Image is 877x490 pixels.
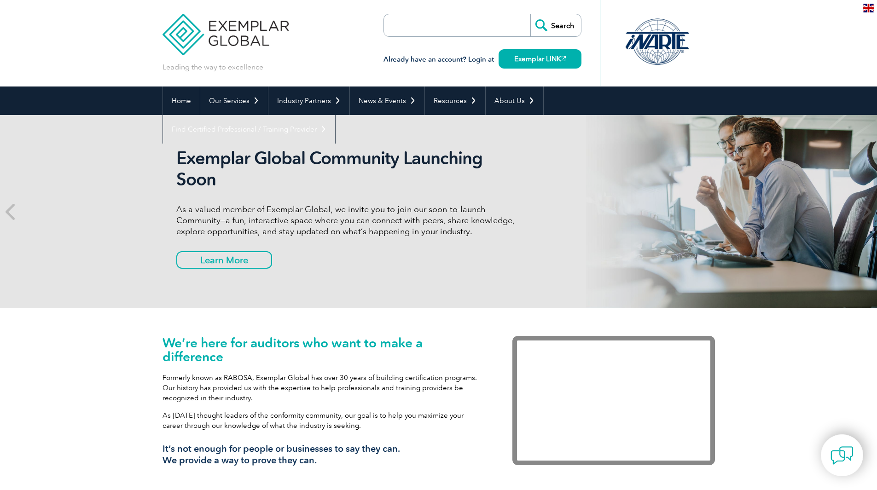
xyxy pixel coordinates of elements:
[176,251,272,269] a: Learn More
[561,56,566,61] img: open_square.png
[163,62,263,72] p: Leading the way to excellence
[200,86,268,115] a: Our Services
[163,410,485,431] p: As [DATE] thought leaders of the conformity community, our goal is to help you maximize your care...
[163,336,485,363] h1: We’re here for auditors who want to make a difference
[863,4,874,12] img: en
[163,443,485,466] h3: It’s not enough for people or businesses to say they can. We provide a way to prove they can.
[268,86,349,115] a: Industry Partners
[831,444,854,467] img: contact-chat.png
[512,336,715,465] iframe: Exemplar Global: Working together to make a difference
[176,148,522,190] h2: Exemplar Global Community Launching Soon
[383,54,581,65] h3: Already have an account? Login at
[176,204,522,237] p: As a valued member of Exemplar Global, we invite you to join our soon-to-launch Community—a fun, ...
[163,86,200,115] a: Home
[163,115,335,144] a: Find Certified Professional / Training Provider
[499,49,581,69] a: Exemplar LINK
[425,86,485,115] a: Resources
[163,373,485,403] p: Formerly known as RABQSA, Exemplar Global has over 30 years of building certification programs. O...
[350,86,424,115] a: News & Events
[530,14,581,36] input: Search
[486,86,543,115] a: About Us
